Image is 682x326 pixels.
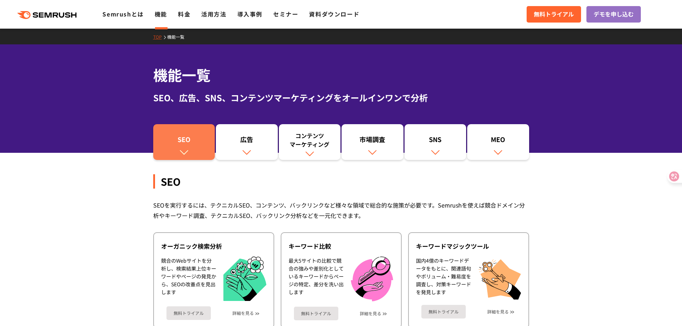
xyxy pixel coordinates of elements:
[534,10,574,19] span: 無料トライアル
[102,10,144,18] a: Semrushとは
[360,311,381,316] a: 詳細を見る
[345,135,400,147] div: 市場調査
[586,6,641,23] a: デモを申し込む
[153,34,167,40] a: TOP
[153,64,529,86] h1: 機能一覧
[166,306,211,320] a: 無料トライアル
[216,124,278,160] a: 広告
[232,311,254,316] a: 詳細を見る
[153,124,215,160] a: SEO
[153,91,529,104] div: SEO、広告、SNS、コンテンツマーケティングをオールインワンで分析
[527,6,581,23] a: 無料トライアル
[309,10,359,18] a: 資料ダウンロード
[471,135,526,147] div: MEO
[155,10,167,18] a: 機能
[289,242,394,250] div: キーワード比較
[167,34,190,40] a: 機能一覧
[405,124,466,160] a: SNS
[478,257,521,300] img: キーワードマジックツール
[157,135,212,147] div: SEO
[161,257,216,301] div: 競合のWebサイトを分析し、検索結果上位キーワードやページの発見から、SEOの改善点を見出します
[408,135,463,147] div: SNS
[467,124,529,160] a: MEO
[282,131,337,149] div: コンテンツ マーケティング
[219,135,274,147] div: 広告
[237,10,262,18] a: 導入事例
[161,242,266,250] div: オーガニック検索分析
[416,257,471,300] div: 国内4億のキーワードデータをもとに、関連語句やボリューム・難易度を調査し、対策キーワードを発見します
[153,174,529,189] div: SEO
[351,257,393,301] img: キーワード比較
[289,257,344,301] div: 最大5サイトの比較で競合の強みや差別化としているキーワードからページの特定、差分を洗い出します
[223,257,266,301] img: オーガニック検索分析
[178,10,190,18] a: 料金
[421,305,466,318] a: 無料トライアル
[273,10,298,18] a: セミナー
[594,10,634,19] span: デモを申し込む
[279,124,341,160] a: コンテンツマーケティング
[294,307,338,320] a: 無料トライアル
[487,309,509,314] a: 詳細を見る
[416,242,521,250] div: キーワードマジックツール
[153,200,529,221] div: SEOを実行するには、テクニカルSEO、コンテンツ、バックリンクなど様々な領域で総合的な施策が必要です。Semrushを使えば競合ドメイン分析やキーワード調査、テクニカルSEO、バックリンク分析...
[342,124,403,160] a: 市場調査
[201,10,226,18] a: 活用方法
